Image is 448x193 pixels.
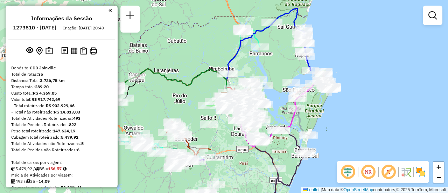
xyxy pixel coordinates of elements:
[13,25,56,31] h6: 1273810 - [DATE]
[63,167,66,171] i: Meta Caixas/viagem: 196,87 Diferença: -40,30
[73,116,80,121] strong: 493
[35,84,49,89] strong: 289:20
[53,128,75,133] strong: 147.634,19
[11,109,112,115] div: - Total não roteirizado:
[88,46,98,56] button: Imprimir Rotas
[11,122,112,128] div: Total de Pedidos Roteirizados:
[415,166,426,178] img: Exibir/Ocultar setores
[11,172,112,178] div: Média de Atividades por viagem:
[30,65,56,70] strong: CDD Joinville
[46,103,75,108] strong: R$ 902.929,66
[81,141,84,146] strong: 5
[48,166,62,171] strong: 156,57
[123,8,137,24] a: Nova sessão e pesquisa
[40,78,65,83] strong: 3.736,75 km
[11,134,112,140] div: Cubagem total roteirizado:
[61,135,78,140] strong: 5.479,92
[11,115,112,122] div: Total de Atividades Roteirizadas:
[44,46,54,56] button: Painel de Sugestão
[31,15,92,22] h4: Informações da Sessão
[11,103,112,109] div: - Total roteirizado:
[77,147,79,152] strong: 6
[108,6,112,14] a: Clique aqui para minimizar o painel
[11,90,112,96] div: Custo total:
[11,147,112,153] div: Total de Pedidos não Roteirizados:
[436,173,441,182] span: −
[60,25,107,31] div: Criação: [DATE] 20:49
[60,46,69,56] button: Logs desbloquear sessão
[433,162,444,172] a: Zoom in
[282,79,300,86] div: Atividade não roteirizada - CLAUDETE BORGES DA S
[295,48,313,55] div: Atividade não roteirizada - 60.540.691 ANDERSON PROENCA DE OLIVEIRA
[339,164,356,180] span: Ocultar deslocamento
[380,164,397,180] span: Exibir rótulo
[433,172,444,183] a: Zoom out
[11,84,112,90] div: Tempo total:
[31,97,60,102] strong: R$ 917.742,69
[11,128,112,134] div: Peso total roteirizado:
[11,65,112,71] div: Depósito:
[38,71,43,77] strong: 35
[436,163,441,171] span: +
[61,185,76,190] strong: 73,30%
[11,167,15,171] i: Cubagem total roteirizado
[400,166,412,178] img: Fluxo de ruas
[11,178,112,185] div: 493 / 35 =
[344,187,373,192] a: OpenStreetMap
[11,159,112,166] div: Total de caixas por viagem:
[11,179,15,184] i: Total de Atividades
[11,185,59,190] span: Ocupação média da frota:
[35,167,40,171] i: Total de rotas
[25,45,35,56] button: Exibir sessão original
[54,109,80,115] strong: R$ 14.813,03
[69,46,79,55] button: Visualizar relatório de Roteirização
[35,46,44,56] button: Centralizar mapa no depósito ou ponto de apoio
[78,186,81,190] em: Média calculada utilizando a maior ocupação (%Peso ou %Cubagem) de cada rota da sessão. Rotas cro...
[11,96,112,103] div: Valor total:
[360,164,377,180] span: Ocultar NR
[38,179,50,184] strong: 14,09
[243,112,260,119] div: Atividade não roteirizada - MARCIO QUIRINO
[26,179,30,184] i: Total de rotas
[33,90,57,96] strong: R$ 4.369,85
[69,122,76,127] strong: 822
[11,71,112,77] div: Total de rotas:
[301,187,448,193] div: Map data © contributors,© 2025 TomTom, Microsoft
[11,140,112,147] div: Total de Atividades não Roteirizadas:
[11,166,112,172] div: 5.479,92 / 35 =
[303,187,320,192] a: Leaflet
[79,46,88,56] button: Visualizar Romaneio
[426,8,440,22] a: Exibir filtros
[321,187,322,192] span: |
[219,92,229,101] img: CDD Joinville
[11,77,112,84] div: Distância Total:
